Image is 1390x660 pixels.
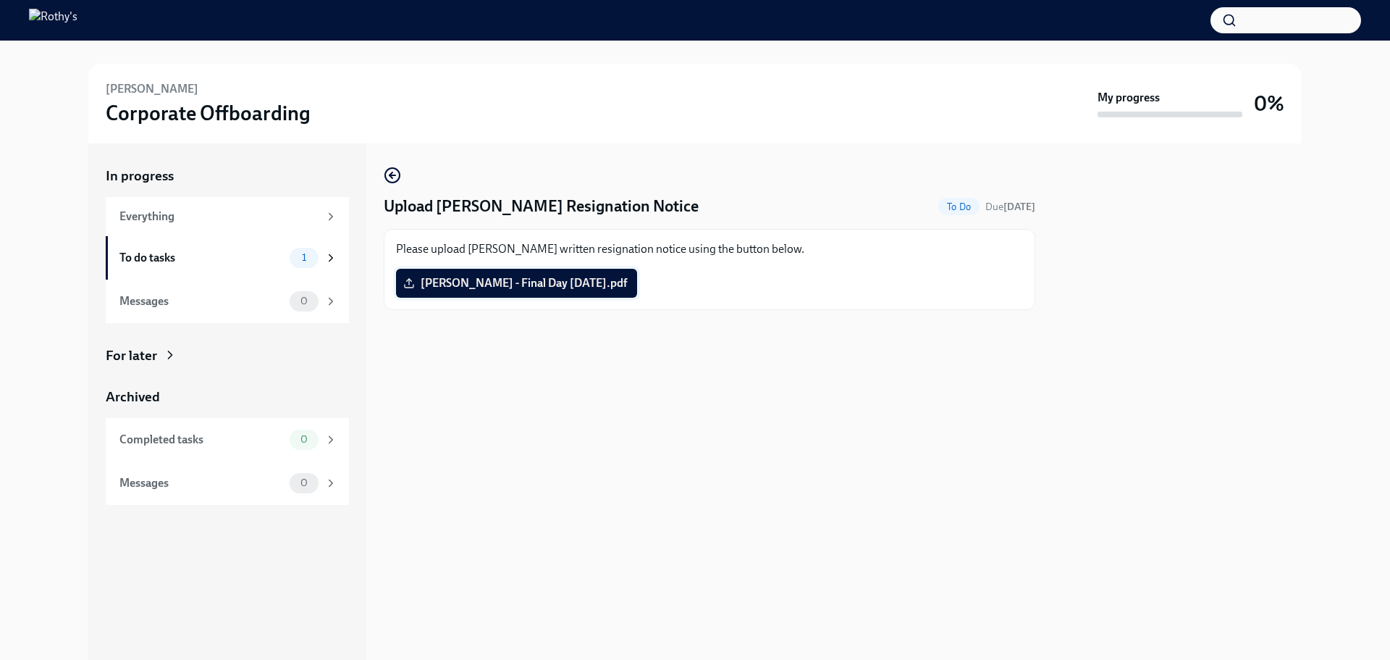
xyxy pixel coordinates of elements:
h3: 0% [1254,91,1284,117]
div: Completed tasks [119,432,284,448]
div: To do tasks [119,250,284,266]
a: Completed tasks0 [106,418,349,461]
label: [PERSON_NAME] - Final Day [DATE].pdf [396,269,637,298]
div: Messages [119,475,284,491]
p: Please upload [PERSON_NAME] written resignation notice using the button below. [396,241,1023,257]
span: Due [985,201,1035,213]
strong: My progress [1098,90,1160,106]
div: Messages [119,293,284,309]
strong: [DATE] [1003,201,1035,213]
span: [PERSON_NAME] - Final Day [DATE].pdf [406,276,627,291]
span: To Do [938,201,980,212]
span: 1 [293,252,315,263]
div: Everything [119,209,319,225]
a: For later [106,346,349,365]
span: 0 [292,477,316,488]
a: Archived [106,388,349,406]
a: Messages0 [106,280,349,323]
a: Messages0 [106,461,349,505]
span: October 3rd, 2025 09:00 [985,200,1035,214]
div: For later [106,346,157,365]
a: To do tasks1 [106,236,349,280]
span: 0 [292,434,316,445]
h3: Corporate Offboarding [106,100,311,126]
a: Everything [106,197,349,236]
img: Rothy's [29,9,77,32]
a: In progress [106,167,349,185]
h6: [PERSON_NAME] [106,81,198,97]
h4: Upload [PERSON_NAME] Resignation Notice [384,196,699,217]
span: 0 [292,296,316,306]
